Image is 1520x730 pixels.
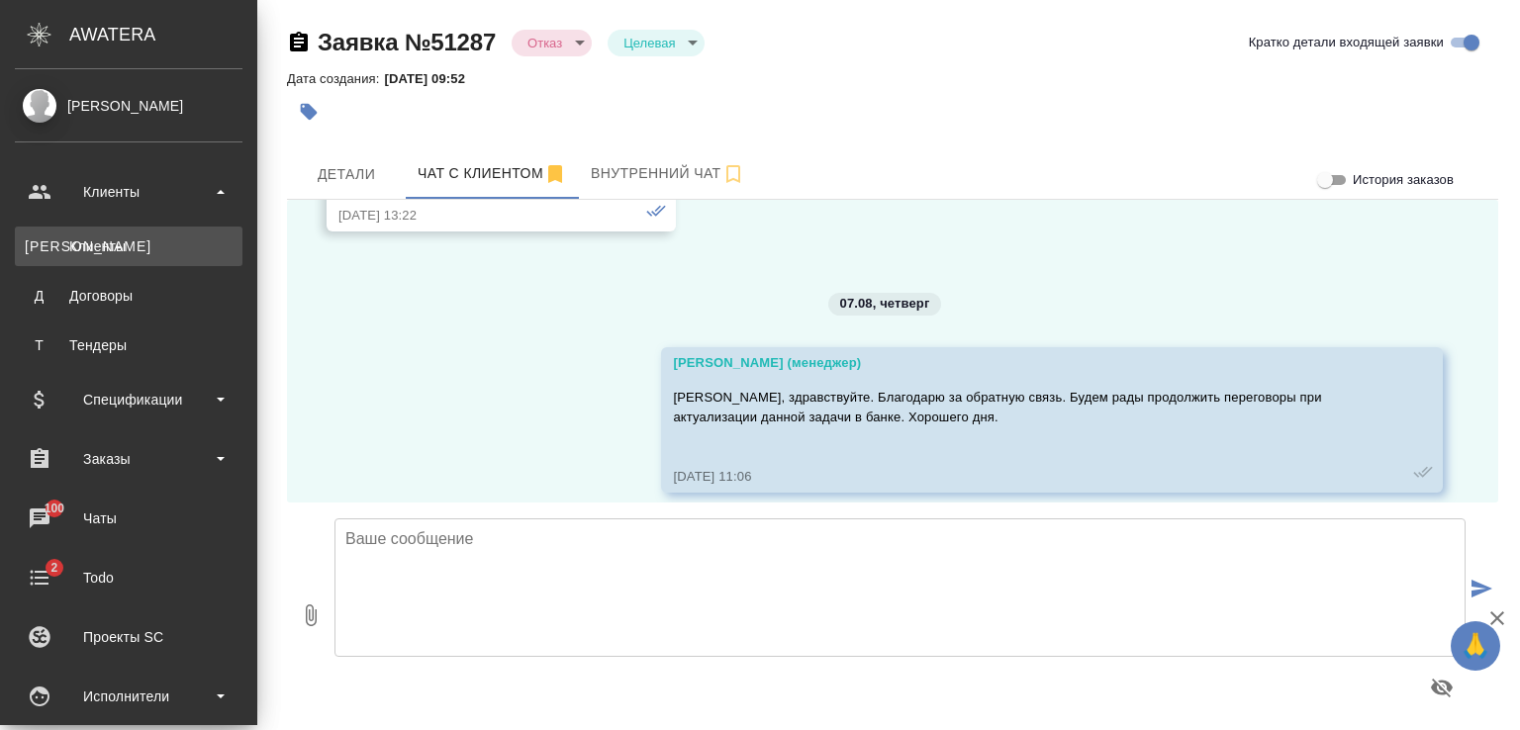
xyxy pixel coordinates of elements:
span: Внутренний чат [591,161,745,186]
button: Целевая [617,35,681,51]
button: Предпросмотр [1418,664,1466,711]
a: Проекты SC [5,612,252,662]
div: Спецификации [15,385,242,414]
div: Договоры [25,286,233,306]
span: 2 [39,558,69,578]
div: Клиенты [15,177,242,207]
button: Добавить тэг [287,90,331,134]
p: [DATE] 09:52 [384,71,480,86]
p: [PERSON_NAME], здравствуйте. Благодарю за обратную связь. Будем рады продолжить переговоры при ак... [673,388,1374,427]
span: Чат с клиентом [418,161,567,186]
div: Чаты [15,503,242,533]
a: 100Чаты [5,494,252,543]
span: История заказов [1353,170,1454,190]
svg: Подписаться [721,162,745,186]
div: Проекты SC [15,622,242,652]
button: 🙏 [1451,621,1500,671]
p: Дата создания: [287,71,384,86]
div: AWATERA [69,15,257,54]
p: 07.08, четверг [840,294,930,314]
button: Скопировать ссылку [287,31,311,54]
div: [DATE] 13:22 [338,206,607,226]
div: [PERSON_NAME] (менеджер) [673,353,1374,373]
span: 🙏 [1459,625,1492,667]
div: Заказы [15,444,242,474]
a: 2Todo [5,553,252,602]
a: ДДоговоры [15,276,242,316]
span: 100 [33,499,77,518]
button: 77079422936 (Салтанат) - (undefined) [406,149,579,199]
div: [DATE] 11:06 [673,467,1374,487]
div: Тендеры [25,335,233,355]
div: Отказ [608,30,705,56]
svg: Отписаться [543,162,567,186]
div: Клиенты [25,236,233,256]
span: Детали [299,162,394,187]
div: [PERSON_NAME] [15,95,242,117]
div: Отказ [512,30,592,56]
span: Кратко детали входящей заявки [1249,33,1444,52]
div: Todo [15,563,242,593]
a: Заявка №51287 [318,29,496,55]
a: ТТендеры [15,325,242,365]
div: Исполнители [15,682,242,711]
button: Отказ [522,35,568,51]
a: [PERSON_NAME]Клиенты [15,227,242,266]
